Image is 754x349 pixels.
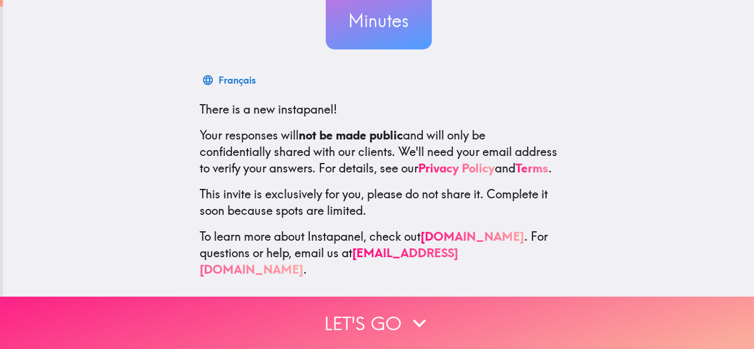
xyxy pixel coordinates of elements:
div: Français [219,72,256,88]
button: Français [200,68,260,92]
p: To learn more about Instapanel, check out . For questions or help, email us at . [200,228,558,278]
b: not be made public [299,128,403,142]
a: [EMAIL_ADDRESS][DOMAIN_NAME] [200,245,458,277]
span: There is a new instapanel! [200,102,337,117]
p: Your responses will and will only be confidentially shared with our clients. We'll need your emai... [200,127,558,177]
h3: Minutes [326,8,432,33]
a: Privacy Policy [418,161,495,175]
a: Terms [515,161,548,175]
p: This invite is exclusively for you, please do not share it. Complete it soon because spots are li... [200,186,558,219]
a: [DOMAIN_NAME] [421,229,524,244]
